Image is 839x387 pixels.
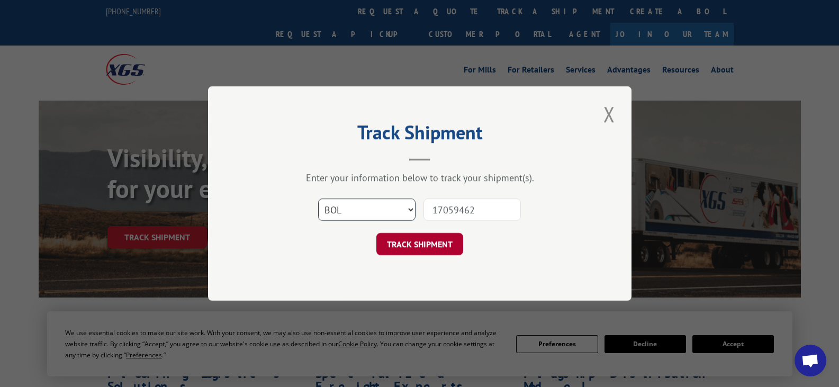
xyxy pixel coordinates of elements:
[376,233,463,255] button: TRACK SHIPMENT
[261,172,579,184] div: Enter your information below to track your shipment(s).
[600,100,618,129] button: Close modal
[795,345,826,376] a: Open chat
[423,199,521,221] input: Number(s)
[261,125,579,145] h2: Track Shipment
